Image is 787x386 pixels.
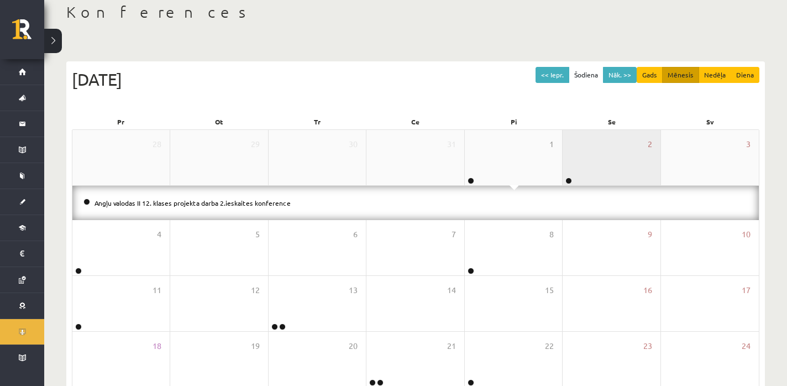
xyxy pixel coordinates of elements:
span: 28 [153,138,161,150]
span: 20 [349,340,358,352]
span: 10 [742,228,751,241]
a: Rīgas 1. Tālmācības vidusskola [12,19,44,47]
span: 24 [742,340,751,352]
span: 13 [349,284,358,296]
span: 18 [153,340,161,352]
span: 6 [353,228,358,241]
a: Angļu valodas II 12. klases projekta darba 2.ieskaites konference [95,199,291,207]
button: Gads [637,67,663,83]
span: 11 [153,284,161,296]
span: 2 [648,138,652,150]
span: 22 [545,340,554,352]
button: Nedēļa [699,67,731,83]
span: 23 [643,340,652,352]
span: 8 [549,228,554,241]
span: 7 [452,228,456,241]
button: Diena [731,67,759,83]
button: Šodiena [569,67,604,83]
span: 3 [746,138,751,150]
button: << Iepr. [536,67,569,83]
span: 29 [251,138,260,150]
span: 1 [549,138,554,150]
span: 17 [742,284,751,296]
span: 30 [349,138,358,150]
div: Se [563,114,662,129]
div: [DATE] [72,67,759,92]
div: Pr [72,114,170,129]
span: 31 [447,138,456,150]
span: 21 [447,340,456,352]
h1: Konferences [66,3,765,22]
span: 16 [643,284,652,296]
span: 5 [255,228,260,241]
span: 14 [447,284,456,296]
button: Mēnesis [662,67,699,83]
span: 19 [251,340,260,352]
span: 15 [545,284,554,296]
div: Pi [465,114,563,129]
div: Tr [268,114,366,129]
div: Ce [366,114,465,129]
span: 4 [157,228,161,241]
div: Sv [661,114,759,129]
button: Nāk. >> [603,67,637,83]
div: Ot [170,114,269,129]
span: 12 [251,284,260,296]
span: 9 [648,228,652,241]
